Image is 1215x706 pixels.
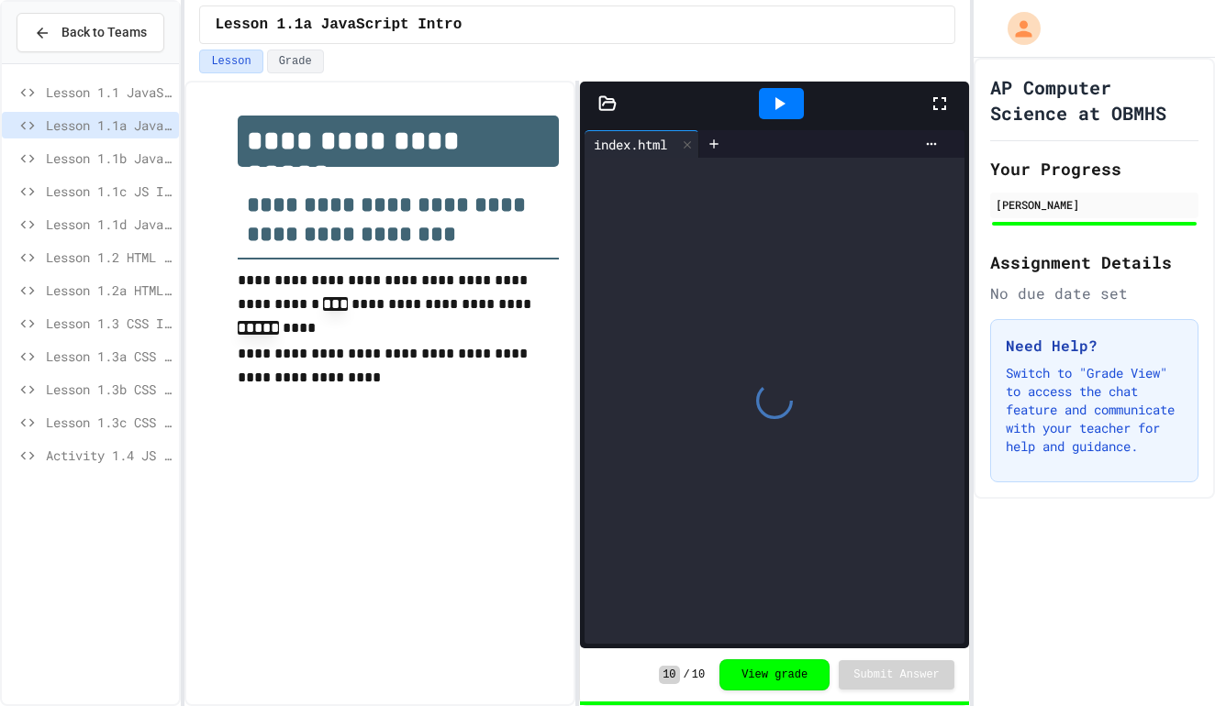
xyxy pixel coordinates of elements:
[990,249,1198,275] h2: Assignment Details
[684,667,690,682] span: /
[988,7,1045,50] div: My Account
[17,13,164,52] button: Back to Teams
[585,130,699,158] div: index.html
[46,248,172,267] span: Lesson 1.2 HTML Basics
[215,14,462,36] span: Lesson 1.1a JavaScript Intro
[46,446,172,465] span: Activity 1.4 JS Animation Intro
[585,135,676,154] div: index.html
[267,50,324,73] button: Grade
[199,50,262,73] button: Lesson
[46,149,172,168] span: Lesson 1.1b JavaScript Intro
[46,413,172,432] span: Lesson 1.3c CSS Margins & Padding
[61,23,147,42] span: Back to Teams
[1006,335,1183,357] h3: Need Help?
[1006,364,1183,456] p: Switch to "Grade View" to access the chat feature and communicate with your teacher for help and ...
[990,282,1198,304] div: No due date set
[996,196,1193,213] div: [PERSON_NAME]
[990,156,1198,182] h2: Your Progress
[659,666,679,684] span: 10
[692,667,705,682] span: 10
[46,83,172,102] span: Lesson 1.1 JavaScript Intro
[46,347,172,366] span: Lesson 1.3a CSS Selectors
[46,215,172,234] span: Lesson 1.1d JavaScript
[46,380,172,399] span: Lesson 1.3b CSS Backgrounds
[46,116,172,135] span: Lesson 1.1a JavaScript Intro
[46,281,172,300] span: Lesson 1.2a HTML Continued
[853,667,940,682] span: Submit Answer
[46,314,172,333] span: Lesson 1.3 CSS Introduction
[46,182,172,201] span: Lesson 1.1c JS Intro
[990,74,1198,126] h1: AP Computer Science at OBMHS
[839,660,954,689] button: Submit Answer
[719,659,830,690] button: View grade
